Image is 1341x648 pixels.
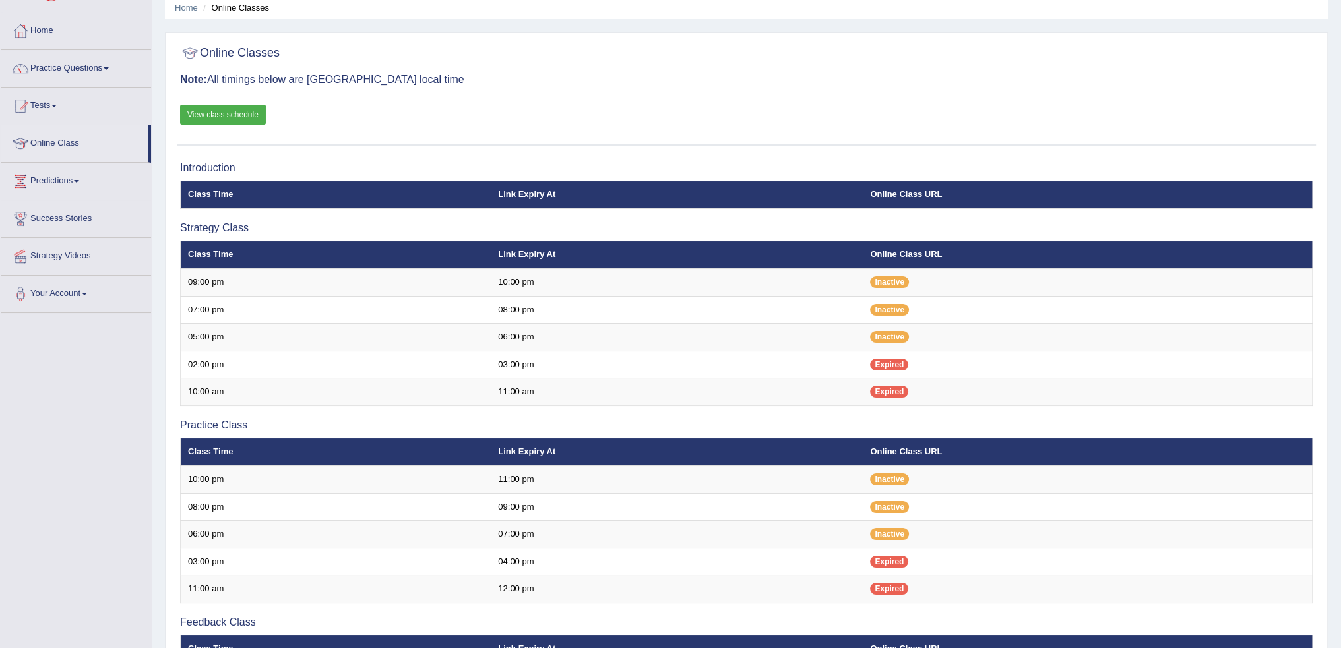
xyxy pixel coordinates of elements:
th: Online Class URL [863,181,1312,208]
td: 09:00 pm [491,493,863,521]
th: Class Time [181,181,491,208]
td: 09:00 pm [181,268,491,296]
td: 11:00 pm [491,465,863,493]
th: Class Time [181,241,491,268]
td: 05:00 pm [181,324,491,351]
td: 12:00 pm [491,575,863,603]
a: Predictions [1,163,151,196]
span: Expired [870,556,908,568]
td: 07:00 pm [491,521,863,548]
th: Class Time [181,438,491,465]
td: 03:00 pm [491,351,863,378]
th: Link Expiry At [491,241,863,268]
th: Online Class URL [863,438,1312,465]
span: Inactive [870,528,909,540]
td: 10:00 pm [181,465,491,493]
h3: Feedback Class [180,616,1313,628]
td: 06:00 pm [181,521,491,548]
td: 08:00 pm [491,296,863,324]
th: Link Expiry At [491,438,863,465]
a: Tests [1,88,151,121]
a: Home [1,13,151,45]
h3: Strategy Class [180,222,1313,234]
h3: Introduction [180,162,1313,174]
a: Your Account [1,276,151,309]
h3: All timings below are [GEOGRAPHIC_DATA] local time [180,74,1313,86]
span: Expired [870,583,908,595]
td: 11:00 am [181,575,491,603]
td: 10:00 am [181,378,491,406]
td: 04:00 pm [491,548,863,575]
td: 11:00 am [491,378,863,406]
h2: Online Classes [180,44,280,63]
h3: Practice Class [180,419,1313,431]
a: Success Stories [1,200,151,233]
a: View class schedule [180,105,266,125]
a: Home [175,3,198,13]
td: 08:00 pm [181,493,491,521]
a: Strategy Videos [1,238,151,271]
td: 10:00 pm [491,268,863,296]
a: Online Class [1,125,148,158]
span: Inactive [870,276,909,288]
th: Link Expiry At [491,181,863,208]
th: Online Class URL [863,241,1312,268]
span: Inactive [870,331,909,343]
td: 06:00 pm [491,324,863,351]
b: Note: [180,74,207,85]
a: Practice Questions [1,50,151,83]
td: 07:00 pm [181,296,491,324]
td: 02:00 pm [181,351,491,378]
span: Inactive [870,304,909,316]
li: Online Classes [200,1,269,14]
span: Expired [870,359,908,370]
span: Inactive [870,501,909,513]
td: 03:00 pm [181,548,491,575]
span: Expired [870,386,908,398]
span: Inactive [870,473,909,485]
